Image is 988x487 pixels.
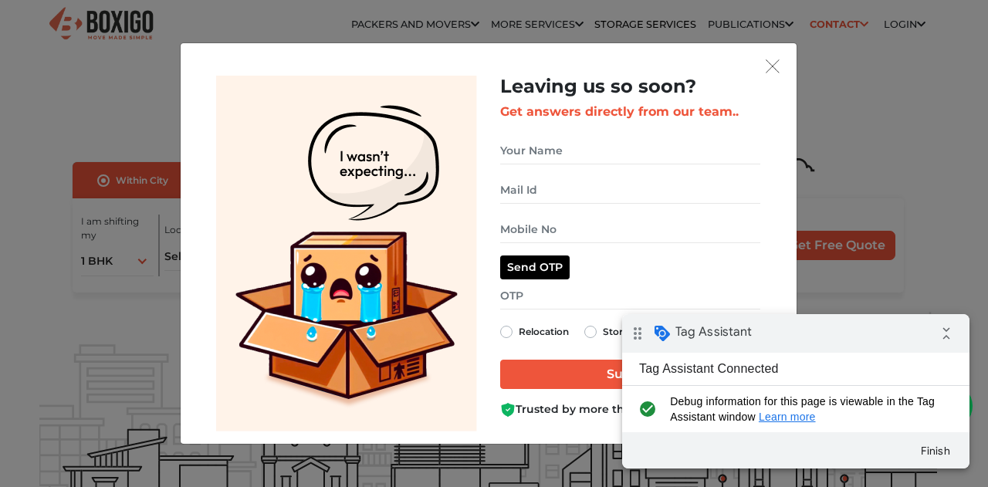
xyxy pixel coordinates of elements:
[500,401,760,418] div: Trusted by more than 20,000 customers.
[519,323,569,341] label: Relocation
[216,76,477,431] img: Lead Welcome Image
[48,79,322,110] span: Debug information for this page is viewable in the Tag Assistant window
[500,282,760,309] input: OTP
[53,10,130,25] span: Tag Assistant
[500,177,760,204] input: Mail Id
[500,402,516,418] img: Boxigo Customer Shield
[500,255,570,279] button: Send OTP
[12,79,38,110] i: check_circle
[603,323,639,341] label: Storage
[766,59,780,73] img: exit
[500,104,760,119] h3: Get answers directly from our team..
[309,4,340,35] i: Collapse debug badge
[286,123,341,150] button: Finish
[137,96,194,109] a: Learn more
[500,137,760,164] input: Your Name
[500,360,760,389] input: Submit
[500,76,760,98] h2: Leaving us so soon?
[500,216,760,243] input: Mobile No
[15,15,46,46] img: whatsapp-icon.svg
